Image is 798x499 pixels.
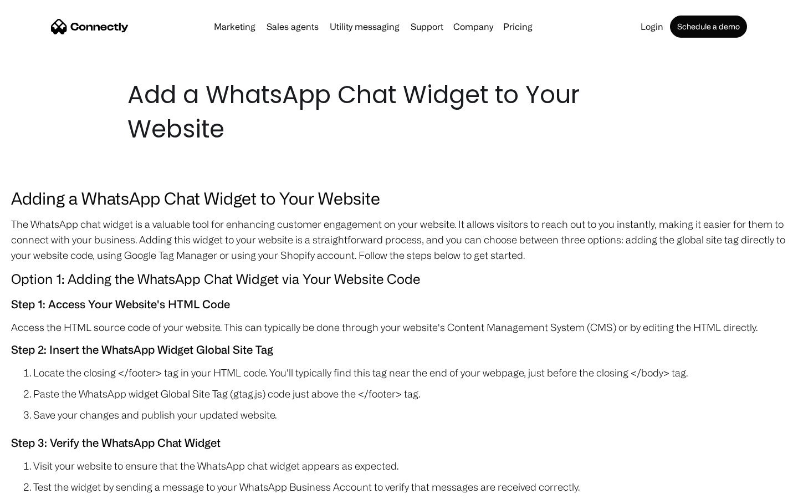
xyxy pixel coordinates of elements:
[209,22,260,31] a: Marketing
[325,22,404,31] a: Utility messaging
[499,22,537,31] a: Pricing
[453,19,493,34] div: Company
[11,340,787,359] h5: Step 2: Insert the WhatsApp Widget Global Site Tag
[33,386,787,401] li: Paste the WhatsApp widget Global Site Tag (gtag.js) code just above the </footer> tag.
[11,268,787,289] h4: Option 1: Adding the WhatsApp Chat Widget via Your Website Code
[11,216,787,263] p: The WhatsApp chat widget is a valuable tool for enhancing customer engagement on your website. It...
[33,407,787,422] li: Save your changes and publish your updated website.
[11,185,787,211] h3: Adding a WhatsApp Chat Widget to Your Website
[406,22,448,31] a: Support
[670,16,747,38] a: Schedule a demo
[636,22,668,31] a: Login
[262,22,323,31] a: Sales agents
[33,458,787,473] li: Visit your website to ensure that the WhatsApp chat widget appears as expected.
[11,295,787,314] h5: Step 1: Access Your Website's HTML Code
[33,365,787,380] li: Locate the closing </footer> tag in your HTML code. You'll typically find this tag near the end o...
[33,479,787,495] li: Test the widget by sending a message to your WhatsApp Business Account to verify that messages ar...
[11,434,787,452] h5: Step 3: Verify the WhatsApp Chat Widget
[11,319,787,335] p: Access the HTML source code of your website. This can typically be done through your website's Co...
[127,78,671,146] h1: Add a WhatsApp Chat Widget to Your Website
